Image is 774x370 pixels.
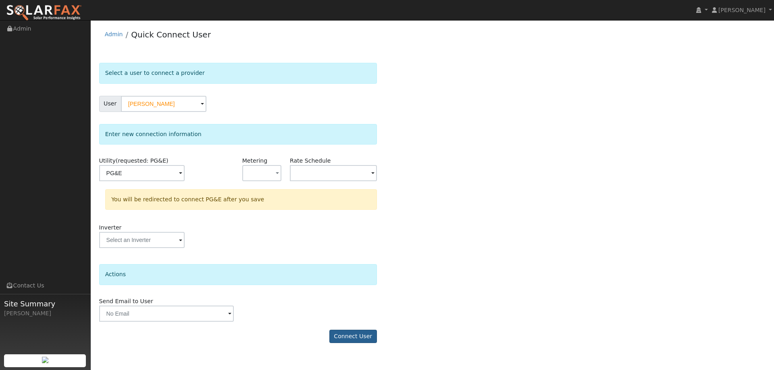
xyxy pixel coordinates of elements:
[116,157,169,164] span: (requested: PG&E)
[290,157,331,165] label: Rate Schedule
[99,96,121,112] span: User
[99,165,185,181] input: Select a Utility
[329,330,377,343] button: Connect User
[6,4,82,21] img: SolarFax
[42,357,48,363] img: retrieve
[99,157,169,165] label: Utility
[718,7,766,13] span: [PERSON_NAME]
[99,63,377,83] div: Select a user to connect a provider
[99,223,122,232] label: Inverter
[99,306,234,322] input: No Email
[4,309,86,318] div: [PERSON_NAME]
[121,96,206,112] input: Select a User
[99,297,153,306] label: Send Email to User
[105,31,123,37] a: Admin
[242,157,268,165] label: Metering
[4,298,86,309] span: Site Summary
[99,264,377,285] div: Actions
[99,232,185,248] input: Select an Inverter
[131,30,211,39] a: Quick Connect User
[105,189,377,210] div: You will be redirected to connect PG&E after you save
[99,124,377,145] div: Enter new connection information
